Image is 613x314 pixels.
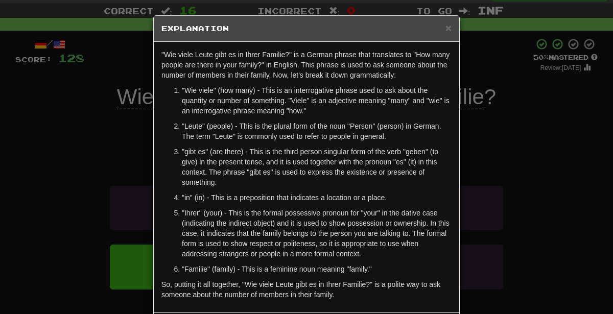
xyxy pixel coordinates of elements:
[182,192,452,203] p: "in" (in) - This is a preposition that indicates a location or a place.
[161,50,452,80] p: "Wie viele Leute gibt es in Ihrer Familie?" is a German phrase that translates to "How many peopl...
[182,85,452,116] p: "Wie viele" (how many) - This is an interrogative phrase used to ask about the quantity or number...
[182,121,452,141] p: "Leute" (people) - This is the plural form of the noun "Person" (person) in German. The term "Leu...
[182,208,452,259] p: "Ihrer" (your) - This is the formal possessive pronoun for "your" in the dative case (indicating ...
[445,22,452,34] span: ×
[445,22,452,33] button: Close
[182,264,452,274] p: "Familie" (family) - This is a feminine noun meaning "family."
[161,23,452,34] h5: Explanation
[182,147,452,187] p: "gibt es" (are there) - This is the third person singular form of the verb "geben" (to give) in t...
[161,279,452,300] p: So, putting it all together, "Wie viele Leute gibt es in Ihrer Familie?" is a polite way to ask s...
